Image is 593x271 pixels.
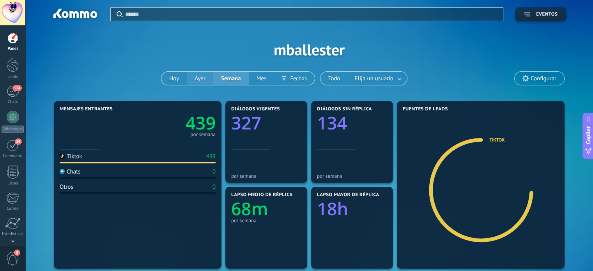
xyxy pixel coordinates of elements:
[274,72,314,85] button: Fechas
[249,72,274,85] button: Mes
[161,72,187,85] button: Hoy
[60,153,82,160] div: Tiktok
[60,169,65,174] img: Chats
[60,106,113,112] span: Mensajes entrantes
[317,111,347,135] text: 134
[317,106,372,112] span: Diálogos sin réplica
[2,99,24,105] div: Chats
[353,73,395,84] span: Elija un usuario
[584,126,592,144] span: Copilot
[317,173,387,179] div: por semana
[212,168,216,175] div: 0
[2,181,24,186] div: Listas
[536,12,558,17] span: Eventos
[187,72,213,85] button: Ayer
[138,111,216,135] a: 439
[317,197,387,221] a: 18h
[515,7,566,21] button: Eventos
[320,72,348,85] button: Todo
[2,154,24,159] div: Calendario
[60,154,65,159] img: Tiktok
[2,206,24,211] div: Correo
[213,72,249,85] button: Semana
[231,111,261,135] text: 327
[60,168,81,175] div: Chats
[2,232,24,237] div: Estadísticas
[403,106,448,112] span: Fuentes de leads
[317,192,379,198] span: Lapso mayor de réplica
[2,74,24,80] div: Leads
[231,192,293,198] span: Lapso medio de réplica
[60,183,73,191] div: Otros
[348,72,407,85] button: Elija un usuario
[317,197,348,221] text: 18h
[531,75,556,82] span: Configurar
[186,111,216,135] text: 439
[190,133,216,136] div: por semana
[231,197,268,221] text: 68m
[231,218,301,223] div: por semana
[12,85,21,91] span: 134
[231,173,301,179] div: por semana
[489,136,504,143] a: TikTok
[2,46,24,51] div: Panel
[212,183,216,191] div: 0
[231,106,280,112] span: Diálogos vigentes
[14,250,20,256] span: 3
[2,126,24,133] div: WhatsApp
[15,138,21,145] span: 14
[206,153,216,160] div: 439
